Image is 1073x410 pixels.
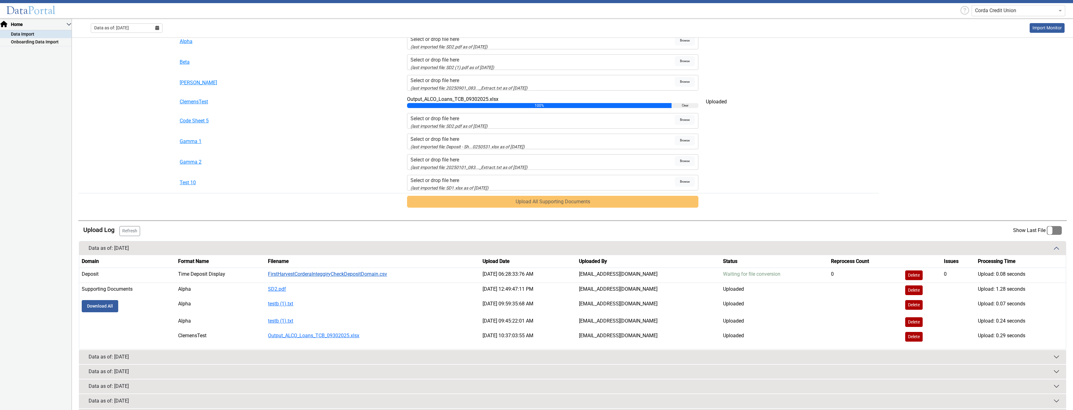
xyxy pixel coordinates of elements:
div: Help [958,5,972,17]
button: Refresh [119,226,140,236]
a: testb (1).txt [268,318,293,324]
td: [EMAIL_ADDRESS][DOMAIN_NAME] [576,283,721,298]
span: Uploaded [723,301,744,307]
span: Uploaded [723,318,744,324]
a: Output_ALCO_Loans_TCB_09302025.xlsx [268,333,359,338]
span: Portal [28,4,56,17]
div: Select or drop file here [410,56,675,64]
button: [PERSON_NAME] [180,79,323,86]
td: Supporting Documents [79,283,176,298]
div: Select or drop file here [410,177,675,184]
small: SD2.pdf [410,124,488,129]
span: Browse [675,77,695,87]
div: Select or drop file here [410,136,675,143]
button: Gamma 2 [180,158,323,166]
span: Home [10,21,66,28]
td: Alpha [176,315,265,329]
td: [EMAIL_ADDRESS][DOMAIN_NAME] [576,329,721,344]
small: 20250901_083049_000.Darling_Consulting_Time_Deposits_Certificates_Extract.txt [410,86,527,91]
button: Data as of: [DATE] [79,241,1066,255]
th: Domain [79,255,176,268]
div: Upload: 0.29 seconds [978,332,1063,339]
td: [DATE] 06:28:33:76 AM [480,268,576,283]
td: [DATE] 12:49:47:11 PM [480,283,576,298]
table: SupportingDocs [78,21,1067,210]
button: Code Sheet 5 [180,117,323,125]
div: Upload: 1.28 seconds [978,285,1063,293]
th: Reprocess Count [828,255,903,268]
table: History [79,255,1066,344]
h5: Upload Log [83,226,114,234]
span: Data [6,4,28,17]
span: Browse [675,36,695,46]
div: Upload: 0.08 seconds [978,270,1063,278]
div: Select or drop file here [410,156,675,164]
td: Deposit [79,268,176,283]
button: Data as of: [DATE] [79,365,1066,378]
th: Uploaded By [576,255,721,268]
button: Gamma 1 [180,138,323,145]
app-toggle-switch: Enable this to show only the last file loaded [1013,226,1062,236]
button: Data as of: [DATE] [79,350,1066,364]
th: Format Name [176,255,265,268]
span: Browse [675,136,695,146]
a: testb (1).txt [268,301,293,307]
button: Beta [180,58,323,66]
span: Waiting for file conversion [723,271,780,277]
td: [DATE] 09:59:35:68 AM [480,298,576,315]
button: Data as of: [DATE] [79,394,1066,408]
span: Output_ALCO_Loans_TCB_09302025.xlsx [407,96,498,102]
span: Uploaded [723,333,744,338]
td: ClemensTest [176,329,265,344]
div: Upload: 0.07 seconds [978,300,1063,308]
div: Select or drop file here [410,115,675,122]
a: SD2.pdf [268,286,286,292]
div: Upload: 0.24 seconds [978,317,1063,325]
label: Show Last File [1013,226,1062,235]
td: Time Deposit Display [176,268,265,283]
small: SD1.xlsx [410,185,488,190]
th: Processing Time [975,255,1066,268]
div: Data as of: [DATE] [89,353,129,361]
td: Alpha [176,283,265,298]
div: Data as of: [DATE] [89,368,129,375]
td: [EMAIL_ADDRESS][DOMAIN_NAME] [576,298,721,315]
div: Data as of: [DATE] [89,245,129,252]
button: Delete [905,285,923,295]
span: Data as of: [DATE] [94,25,129,31]
a: FirstHarvestCorderaInteggiryCheckDepositDomain.csv [268,271,387,277]
div: Data as of: [DATE] [89,397,129,405]
button: Clear [672,103,698,108]
span: Uploaded [723,286,744,292]
td: [EMAIL_ADDRESS][DOMAIN_NAME] [576,315,721,329]
span: Browse [675,115,695,125]
div: Data as of: [DATE] [89,383,129,390]
button: Data as of: [DATE] [79,379,1066,393]
ng-select: Corda Credit Union [972,5,1065,16]
td: 0 [828,268,903,283]
small: SD2.pdf [410,44,488,49]
div: Select or drop file here [410,77,675,84]
span: Browse [675,177,695,187]
th: Filename [265,255,480,268]
button: Test 10 [180,179,323,186]
small: 20250101_083047_000.Darling_Consulting_Share_Detail_Extract.txt [410,165,527,170]
td: [DATE] 10:37:03:55 AM [480,329,576,344]
span: Browse [675,156,695,166]
small: SD2 (1).pdf [410,65,494,70]
td: [EMAIL_ADDRESS][DOMAIN_NAME] [576,268,721,283]
button: Alpha [180,38,323,45]
span: Uploaded [706,99,727,105]
small: Deposit - Shares - First Harvest FCU_Shares 20250531.xlsx [410,144,525,149]
button: Delete [905,270,923,280]
span: 100% [407,103,672,108]
div: Select or drop file here [410,36,675,43]
button: Delete [905,317,923,327]
a: This is available for Darling Employees only [1030,23,1065,33]
td: 0 [941,268,975,283]
span: Browse [675,56,695,66]
td: Alpha [176,298,265,315]
button: Delete [905,332,923,342]
a: Download All [82,300,118,312]
th: Issues [941,255,975,268]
